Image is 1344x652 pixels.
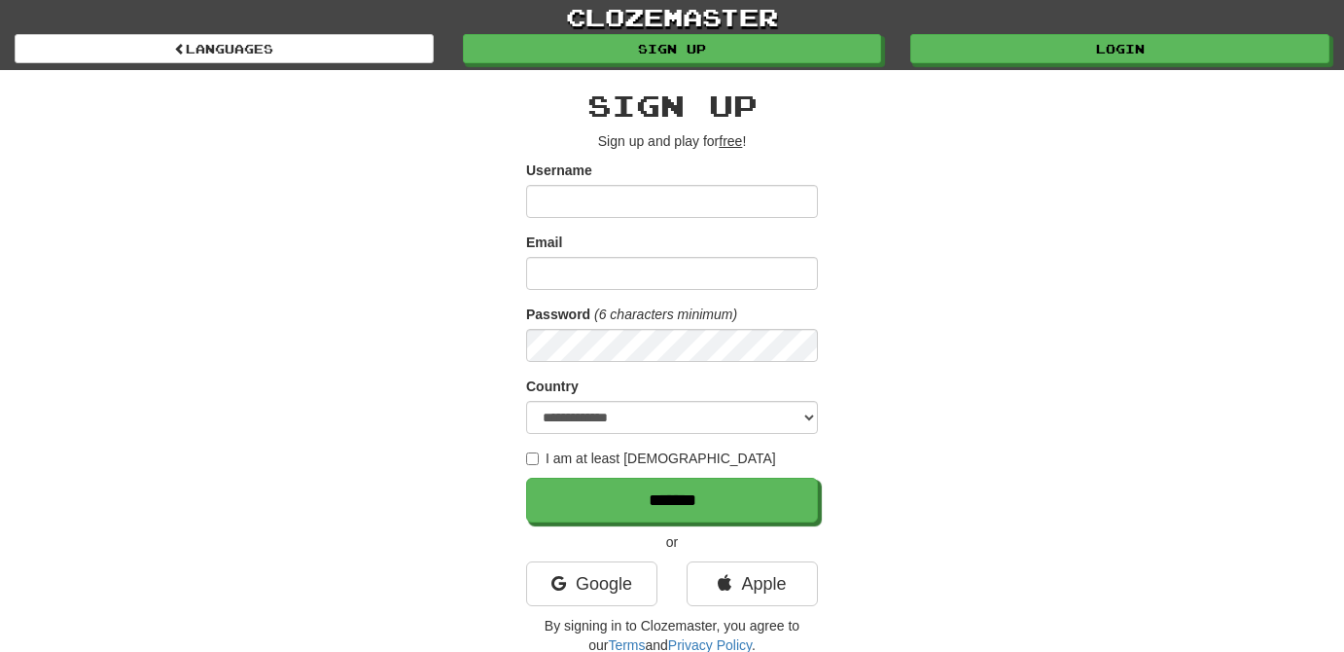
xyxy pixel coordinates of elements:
em: (6 characters minimum) [594,307,737,322]
a: Languages [15,34,434,63]
u: free [719,133,742,149]
input: I am at least [DEMOGRAPHIC_DATA] [526,453,539,465]
label: Country [526,377,579,396]
label: Password [526,305,590,324]
a: Google [526,561,657,606]
p: or [526,532,818,552]
a: Apple [687,561,818,606]
a: Sign up [463,34,882,63]
a: Login [910,34,1329,63]
label: Username [526,161,592,180]
p: Sign up and play for ! [526,131,818,151]
label: I am at least [DEMOGRAPHIC_DATA] [526,449,776,468]
h2: Sign up [526,90,818,122]
label: Email [526,233,562,252]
